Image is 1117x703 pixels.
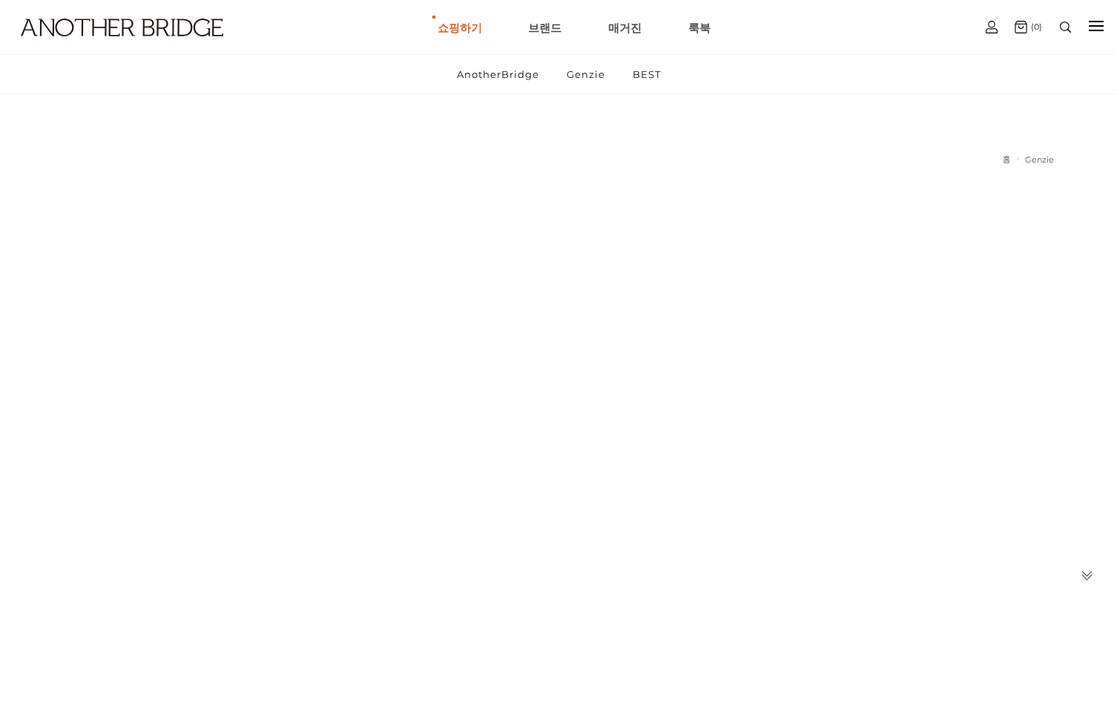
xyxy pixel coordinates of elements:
a: 쇼핑하기 [438,1,482,54]
a: 룩북 [688,1,711,54]
img: cart [1015,21,1027,33]
a: logo [7,19,175,73]
img: logo [21,19,223,36]
a: BEST [620,55,673,94]
a: 브랜드 [528,1,561,54]
a: (0) [1015,21,1042,33]
span: (0) [1027,22,1042,32]
a: 홈 [1003,154,1010,165]
img: cart [986,21,998,33]
a: Genzie [554,55,618,94]
a: 매거진 [608,1,642,54]
a: AnotherBridge [444,55,552,94]
a: Genzie [1025,154,1054,165]
img: search [1060,22,1071,33]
